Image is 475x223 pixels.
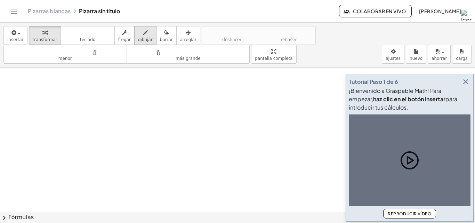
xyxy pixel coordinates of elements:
button: [PERSON_NAME] [413,5,467,17]
font: ahorrar [432,56,447,61]
button: pantalla completa [251,45,297,64]
font: haz clic en el botón Insertar [373,95,445,103]
font: menor [58,56,72,61]
font: deshacer [206,29,258,36]
button: tamaño_del_formatomenor [3,45,127,64]
button: carga [452,45,472,64]
button: Reproducir vídeo [383,209,436,218]
button: fregar [114,26,135,45]
button: Colaborar en vivo [339,5,412,17]
font: teclado [65,29,111,36]
font: pantalla completa [255,56,293,61]
button: ahorrar [428,45,451,64]
button: rehacerrehacer [262,26,316,45]
a: Pizarras blancas [28,8,71,15]
font: transformar [33,37,57,42]
font: borrar [160,37,173,42]
font: arreglar [180,37,196,42]
font: Colaborar en vivo [353,8,406,14]
button: tamaño_del_formatomás grande [127,45,250,64]
button: dibujar [134,26,156,45]
button: transformar [29,26,61,45]
font: Fórmulas [8,214,34,221]
font: deshacer [222,37,241,42]
button: nuevo [406,45,426,64]
button: tecladoteclado [61,26,115,45]
button: insertar [3,26,27,45]
font: nuevo [410,56,422,61]
font: dibujar [138,37,153,42]
font: tamaño_del_formato [130,48,246,55]
font: más grande [176,56,201,61]
font: carga [456,56,468,61]
font: fregar [118,37,131,42]
font: teclado [80,37,95,42]
font: Tutorial Paso 1 de 6 [349,78,398,85]
button: ajustes [382,45,404,64]
font: Pizarras blancas [28,7,71,15]
button: borrar [156,26,177,45]
button: Cambiar navegación [8,6,19,17]
font: rehacer [266,29,312,36]
button: arreglar [176,26,200,45]
button: deshacerdeshacer [202,26,262,45]
font: insertar [7,37,24,42]
font: Reproducir vídeo [388,211,432,216]
font: [PERSON_NAME] [419,8,461,14]
font: tamaño_del_formato [7,48,123,55]
font: ajustes [386,56,401,61]
font: ¡Bienvenido a Graspable Math! Para empezar, [349,87,441,103]
font: rehacer [281,37,297,42]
